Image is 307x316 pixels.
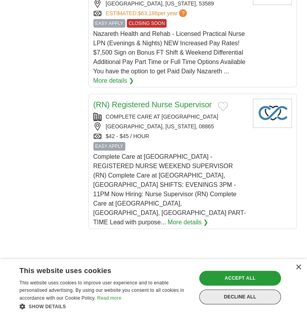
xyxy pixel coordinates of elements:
[295,265,301,270] div: Close
[19,302,191,310] div: Show details
[138,10,158,16] span: $63,186
[199,289,281,304] div: Decline all
[93,19,125,28] span: EASY APPLY
[127,19,167,28] span: CLOSING SOON
[29,304,66,309] span: Show details
[97,295,121,301] a: Read more, opens a new window
[93,153,246,225] span: Complete Care at [GEOGRAPHIC_DATA] - REGISTERED NURSE WEEKEND SUPERVISOR (RN) Complete Care at [G...
[218,102,228,111] button: Add to favorite jobs
[19,264,172,275] div: This website uses cookies
[93,122,247,131] div: [GEOGRAPHIC_DATA], [US_STATE], 08865
[93,76,134,85] a: More details ❯
[179,9,187,17] span: ?
[93,132,247,140] div: $42 - $45 / HOUR
[253,99,292,128] img: Company logo
[93,100,212,109] a: (RN) Registered Nurse Supervisor
[93,113,247,121] div: COMPLETE CARE AT [GEOGRAPHIC_DATA]
[19,280,184,301] span: This website uses cookies to improve user experience and to enable personalised advertising. By u...
[168,218,209,227] a: More details ❯
[93,142,125,151] span: EASY APPLY
[106,9,189,18] a: ESTIMATED:$63,186per year?
[199,271,281,286] div: Accept all
[93,30,246,75] span: Nazareth Health and Rehab - Licensed Practical Nurse LPN (Evenings & Nights) NEW Increased Pay Ra...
